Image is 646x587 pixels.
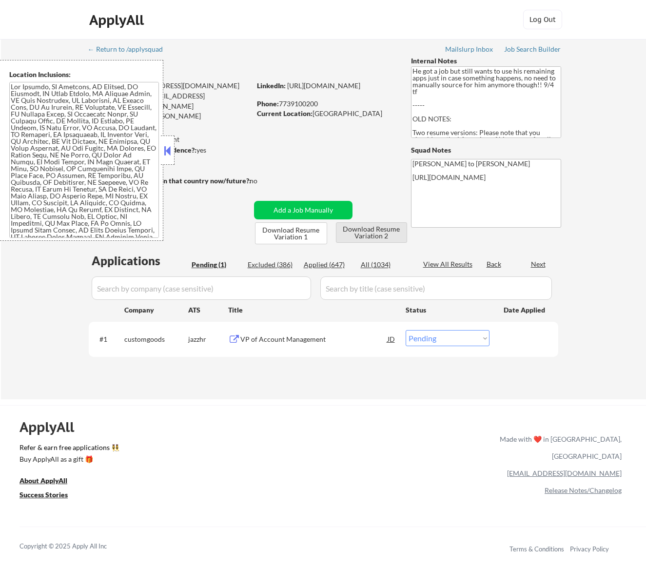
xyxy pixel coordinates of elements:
u: About ApplyAll [20,476,67,485]
a: Privacy Policy [570,545,609,553]
div: Title [228,305,396,315]
a: Refer & earn free applications 👯‍♀️ [20,444,296,454]
div: Next [531,259,547,269]
div: ← Return to /applysquad [88,46,172,53]
a: ← Return to /applysquad [88,45,172,55]
div: Company [124,305,188,315]
div: Made with ❤️ in [GEOGRAPHIC_DATA], [GEOGRAPHIC_DATA] [496,430,622,465]
div: Squad Notes [411,145,561,155]
div: VP of Account Management [240,334,388,344]
div: JD [387,330,396,348]
button: Log Out [523,10,562,29]
a: Buy ApplyAll as a gift 🎁 [20,454,117,467]
div: Copyright © 2025 Apply All Inc [20,542,132,551]
strong: Current Location: [257,109,313,117]
div: ApplyAll [89,12,147,28]
div: [PERSON_NAME] [89,63,289,76]
a: [URL][DOMAIN_NAME] [287,81,360,90]
strong: LinkedIn: [257,81,286,90]
a: Job Search Builder [504,45,561,55]
div: Internal Notes [411,56,561,66]
a: [EMAIL_ADDRESS][DOMAIN_NAME] [507,469,622,477]
a: Success Stories [20,490,81,502]
div: ApplyAll [20,419,85,435]
button: Download Resume Variation 2 [336,222,407,243]
u: Success Stories [20,490,68,499]
div: Applications [92,255,188,267]
div: Location Inclusions: [9,70,159,79]
strong: Phone: [257,99,279,108]
div: ATS [188,305,228,315]
div: Mailslurp Inbox [445,46,494,53]
a: Mailslurp Inbox [445,45,494,55]
div: no [250,176,277,186]
div: All (1034) [361,260,410,270]
div: Job Search Builder [504,46,561,53]
div: #1 [99,334,117,344]
input: Search by company (case sensitive) [92,276,311,300]
input: Search by title (case sensitive) [320,276,552,300]
div: Status [406,301,489,318]
div: customgoods [124,334,188,344]
a: Terms & Conditions [509,545,564,553]
div: Applied (647) [304,260,352,270]
div: Excluded (386) [248,260,296,270]
div: Date Applied [504,305,547,315]
div: View All Results [423,259,475,269]
a: Release Notes/Changelog [545,486,622,494]
div: [GEOGRAPHIC_DATA] [257,109,395,118]
div: Back [487,259,502,269]
a: About ApplyAll [20,476,81,488]
div: 7739100200 [257,99,395,109]
button: Download Resume Variation 1 [255,222,327,244]
button: Add a Job Manually [254,201,352,219]
div: Buy ApplyAll as a gift 🎁 [20,456,117,463]
div: jazzhr [188,334,228,344]
div: Pending (1) [192,260,240,270]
